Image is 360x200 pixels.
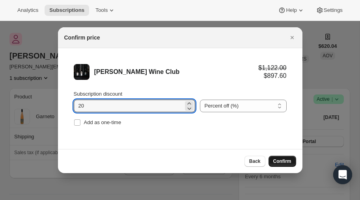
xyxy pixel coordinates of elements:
[269,156,296,167] button: Confirm
[84,119,121,125] span: Add as one-time
[13,5,43,16] button: Analytics
[244,156,265,167] button: Back
[249,158,261,164] span: Back
[49,7,84,13] span: Subscriptions
[273,5,309,16] button: Help
[74,64,90,80] img: Audrey Wine Club
[91,5,120,16] button: Tools
[64,34,100,42] h2: Confirm price
[17,7,38,13] span: Analytics
[74,91,123,97] span: Subscription discount
[287,32,298,43] button: Close
[311,5,347,16] button: Settings
[286,7,297,13] span: Help
[333,165,352,184] div: Open Intercom Messenger
[258,64,286,72] div: $1,122.00
[273,158,291,164] span: Confirm
[258,72,286,80] div: $897.60
[94,68,259,76] div: [PERSON_NAME] Wine Club
[324,7,343,13] span: Settings
[45,5,89,16] button: Subscriptions
[95,7,108,13] span: Tools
